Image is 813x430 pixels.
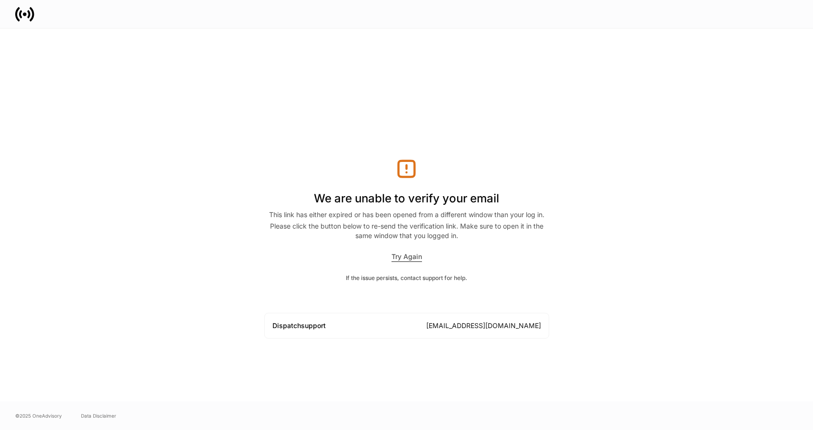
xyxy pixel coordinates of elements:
[391,252,422,262] button: Try Again
[426,321,541,330] a: [EMAIL_ADDRESS][DOMAIN_NAME]
[15,412,62,420] span: © 2025 OneAdvisory
[264,210,549,221] div: This link has either expired or has been opened from a different window than your log in.
[81,412,116,420] a: Data Disclaimer
[264,180,549,210] h1: We are unable to verify your email
[264,273,549,282] div: If the issue persists, contact support for help.
[264,221,549,240] div: Please click the button below to re-send the verification link. Make sure to open it in the same ...
[272,321,326,330] div: Dispatch support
